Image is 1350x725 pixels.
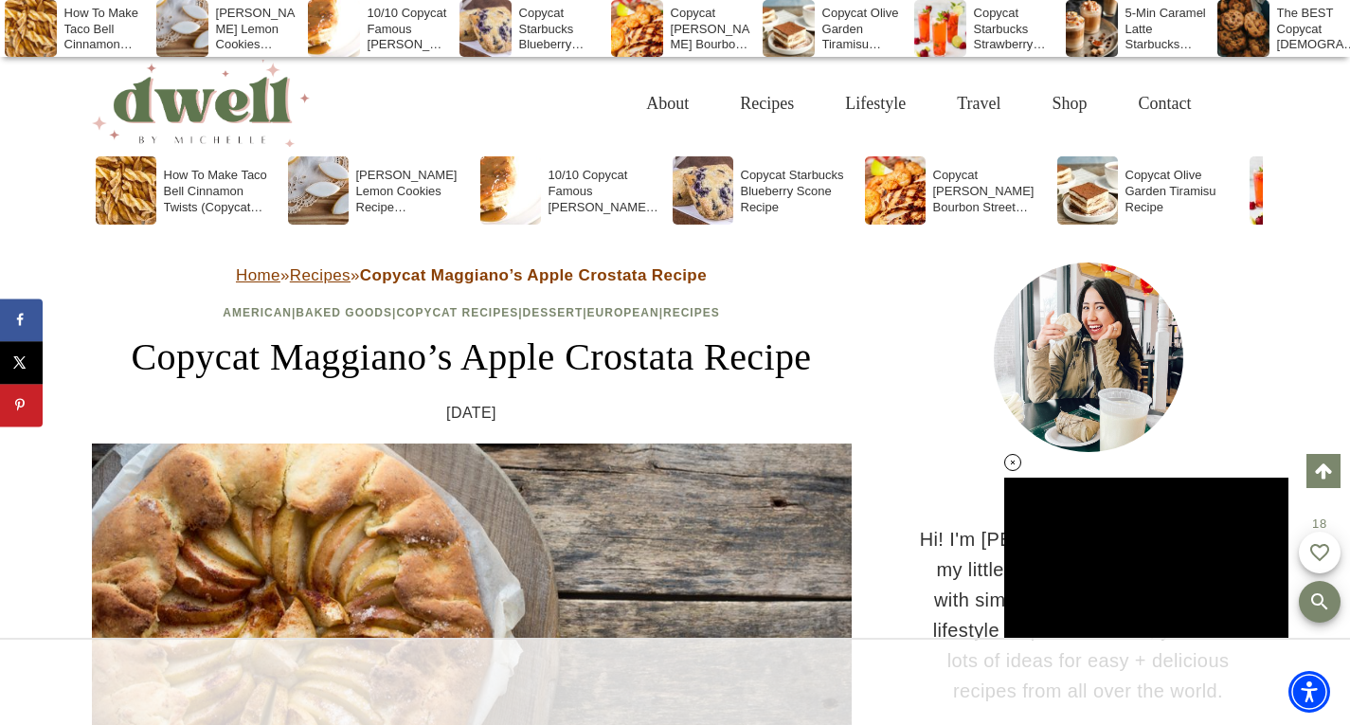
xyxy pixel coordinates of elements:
time: [DATE] [446,401,496,426]
a: Lifestyle [819,73,931,135]
img: DWELL by michelle [92,60,310,147]
strong: Copycat Maggiano’s Apple Crostata Recipe [360,266,707,284]
a: American [223,306,292,319]
a: Scroll to top [1306,454,1341,488]
a: Dessert [523,306,584,319]
a: Travel [931,73,1026,135]
a: Recipes [714,73,819,135]
a: Baked Goods [296,306,392,319]
a: Contact [1113,73,1217,135]
h3: HI THERE [918,471,1259,505]
a: Copycat Recipes [396,306,518,319]
div: Accessibility Menu [1288,671,1330,713]
nav: Primary Navigation [621,73,1216,135]
a: European [587,306,659,319]
a: Shop [1026,73,1112,135]
span: » » [236,266,707,284]
a: Home [236,266,280,284]
a: About [621,73,714,135]
span: | | | | | [223,306,719,319]
iframe: Advertisement [331,640,1020,725]
h1: Copycat Maggiano’s Apple Crostata Recipe [92,329,852,386]
p: Hi! I'm [PERSON_NAME]. Welcome to my little corner of the internet filled with simple recipes, tr... [918,524,1259,706]
a: Recipes [663,306,720,319]
a: Recipes [290,266,351,284]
